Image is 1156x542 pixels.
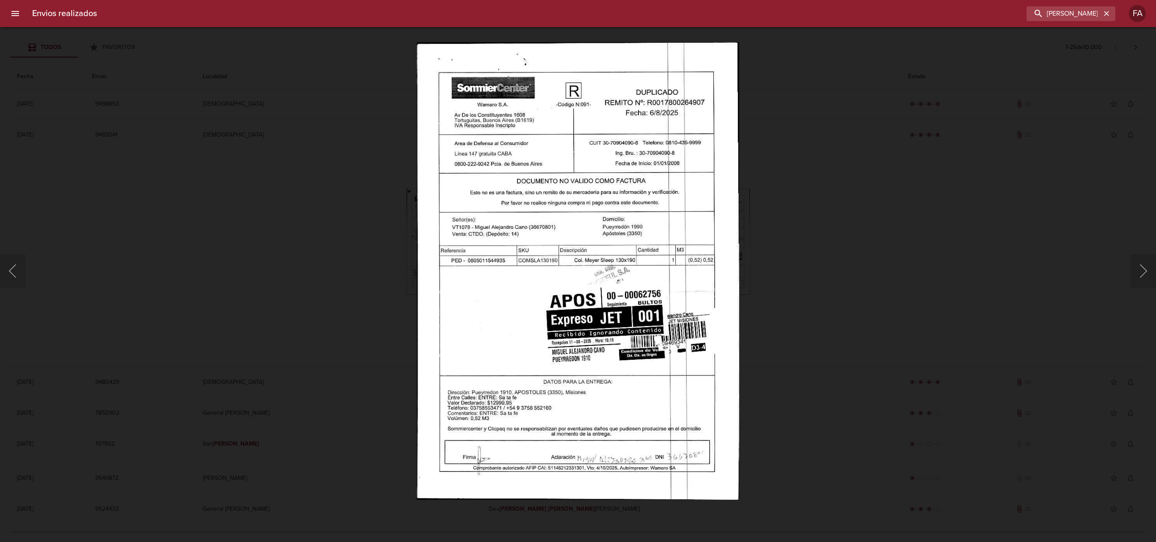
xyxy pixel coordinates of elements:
button: Siguiente [1131,254,1156,288]
h6: Envios realizados [32,7,97,20]
div: FA [1129,5,1146,22]
div: Abrir información de usuario [1129,5,1146,22]
img: Image [417,42,739,500]
button: menu [5,3,25,24]
input: buscar [1027,6,1101,21]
